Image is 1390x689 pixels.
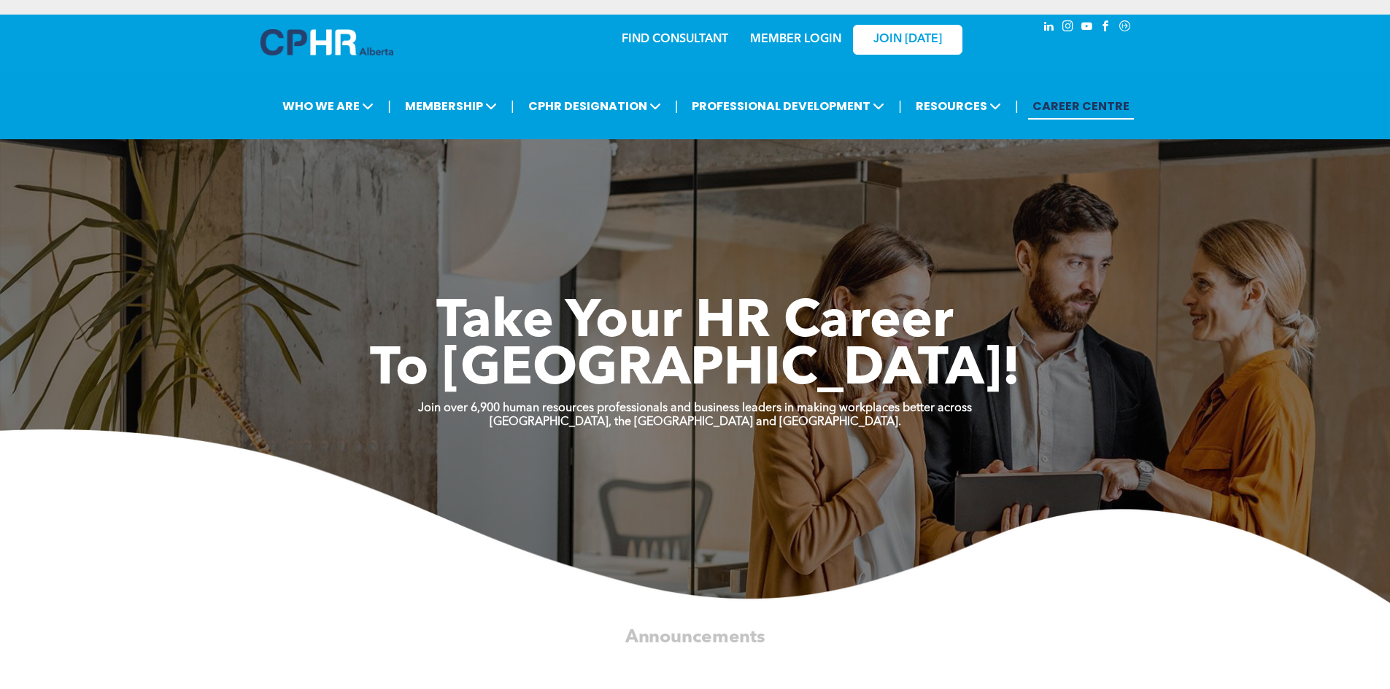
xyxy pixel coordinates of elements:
strong: [GEOGRAPHIC_DATA], the [GEOGRAPHIC_DATA] and [GEOGRAPHIC_DATA]. [490,416,901,428]
li: | [511,91,514,121]
a: instagram [1060,18,1076,38]
a: JOIN [DATE] [853,25,962,55]
strong: Join over 6,900 human resources professionals and business leaders in making workplaces better ac... [418,402,972,414]
span: WHO WE ARE [278,93,378,120]
span: CPHR DESIGNATION [524,93,665,120]
li: | [675,91,679,121]
li: | [898,91,902,121]
span: Announcements [625,628,765,646]
span: Take Your HR Career [436,297,954,349]
a: linkedin [1041,18,1057,38]
li: | [387,91,391,121]
a: MEMBER LOGIN [750,34,841,45]
a: CAREER CENTRE [1028,93,1134,120]
img: A blue and white logo for cp alberta [260,29,393,55]
a: FIND CONSULTANT [622,34,728,45]
a: facebook [1098,18,1114,38]
a: Social network [1117,18,1133,38]
a: youtube [1079,18,1095,38]
span: MEMBERSHIP [401,93,501,120]
span: PROFESSIONAL DEVELOPMENT [687,93,889,120]
span: JOIN [DATE] [873,33,942,47]
li: | [1015,91,1019,121]
span: To [GEOGRAPHIC_DATA]! [370,344,1021,397]
span: RESOURCES [911,93,1005,120]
